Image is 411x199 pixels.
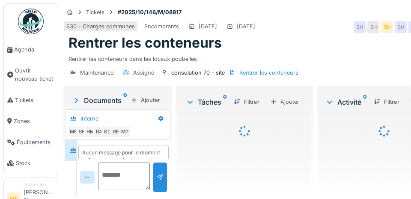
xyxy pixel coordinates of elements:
div: RE [110,126,122,138]
div: Assigné [133,69,154,77]
div: Technicien [24,181,54,188]
span: Stock [16,159,54,167]
span: Tickets [15,96,54,104]
div: Ajouter [266,96,303,108]
div: Filtrer [370,96,403,108]
img: Badge_color-CXgf-gQk.svg [18,9,44,34]
sup: 0 [123,95,127,106]
a: Tickets [4,90,58,111]
a: Zones [4,111,58,132]
a: Stock [4,153,58,174]
div: Encombrants [144,22,179,30]
span: Équipements [17,138,54,146]
div: Interne [80,115,98,123]
div: [DATE] [199,22,217,30]
span: Zones [14,117,54,125]
div: Filtrer [230,96,263,108]
span: Ouvrir nouveau ticket [15,66,54,83]
sup: 0 [223,97,227,107]
div: Rentrer les conteneurs [239,69,298,77]
div: Documents [72,95,127,106]
div: KD [101,126,113,138]
div: Tâches [186,97,227,107]
div: SH [395,21,407,33]
h1: Rentrer les conteneurs [68,35,222,51]
div: HM [84,126,96,138]
div: 630 - Charges communes [66,22,135,30]
div: SH [76,126,88,138]
div: Ajouter [127,94,164,106]
div: Tickets [86,8,104,16]
div: RA [93,126,105,138]
div: consolation 70 - site [171,69,225,77]
div: SH [381,21,393,33]
div: [DATE] [237,22,255,30]
div: Activité [325,97,367,107]
div: MP [119,126,131,138]
div: SH [367,21,379,33]
span: Agenda [14,45,54,54]
sup: 0 [363,97,367,107]
strong: #2025/10/146/M/08917 [114,8,185,16]
a: Agenda [4,39,58,60]
a: Équipements [4,132,58,153]
div: SH [354,21,366,33]
div: Aucun message pour le moment … Soyez le premier ! [82,149,165,164]
div: ME [67,126,79,138]
div: Maintenance [80,69,113,77]
a: Ouvrir nouveau ticket [4,60,58,89]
